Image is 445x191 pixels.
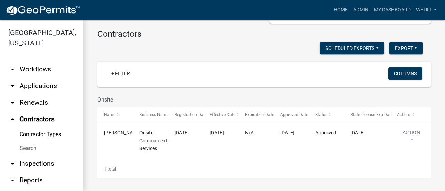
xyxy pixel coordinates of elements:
button: Scheduled Exports [320,42,384,54]
datatable-header-cell: Actions [390,107,426,123]
datatable-header-cell: Business Name [132,107,168,123]
span: 09/09/2025 [210,130,224,136]
span: Approved [315,130,336,136]
i: arrow_drop_down [8,65,17,73]
span: Actions [397,112,411,117]
datatable-header-cell: State License Exp Date [344,107,390,123]
a: My Dashboard [371,3,413,17]
span: Registration Date [175,112,207,117]
button: Action [397,129,426,146]
span: 06/30/2026 [350,130,365,136]
a: whuff [413,3,439,17]
i: arrow_drop_up [8,115,17,123]
a: Home [331,3,350,17]
i: arrow_drop_down [8,176,17,184]
span: Status [315,112,327,117]
span: Name [104,112,115,117]
button: Export [389,42,423,54]
span: Approved Date [280,112,308,117]
span: Business Name [139,112,169,117]
span: Expiration Date [245,112,274,117]
span: Onsite Communication Services [139,130,174,151]
h4: Contractors [97,29,431,39]
i: arrow_drop_down [8,98,17,107]
i: arrow_drop_down [8,159,17,168]
span: 09/09/2025 [280,130,294,136]
a: Admin [350,3,371,17]
datatable-header-cell: Effective Date [203,107,238,123]
div: 1 total [97,160,431,178]
input: Search for contractors [97,93,374,107]
datatable-header-cell: Name [97,107,132,123]
span: Kyle Galloway [104,130,141,136]
i: arrow_drop_down [8,82,17,90]
span: Effective Date [210,112,235,117]
span: State License Exp Date [350,112,393,117]
datatable-header-cell: Approved Date [274,107,309,123]
datatable-header-cell: Registration Date [168,107,203,123]
span: N/A [245,130,254,136]
datatable-header-cell: Expiration Date [238,107,273,123]
datatable-header-cell: Status [309,107,344,123]
button: Columns [388,67,422,80]
a: + Filter [106,67,136,80]
span: 08/25/2025 [175,130,189,136]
